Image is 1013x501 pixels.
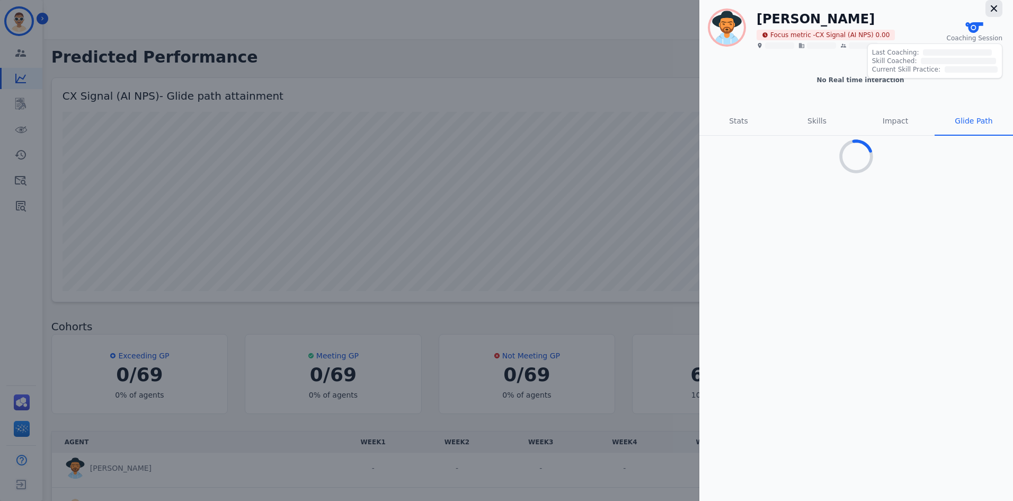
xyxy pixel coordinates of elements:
[955,117,992,125] span: Glide Path
[807,117,827,125] span: Skills
[710,11,744,45] img: Rounded avatar
[708,76,1013,84] div: No Real time interaction
[872,57,998,65] div: Skill Coached:
[883,117,908,125] span: Impact
[872,65,998,74] div: Current Skill Practice:
[757,11,895,28] h1: [PERSON_NAME]
[729,117,748,125] span: Stats
[947,34,1002,42] span: Coaching Session
[872,48,998,57] div: Last Coaching:
[757,30,895,40] span: Focus metric - CX Signal (AI NPS) 0.00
